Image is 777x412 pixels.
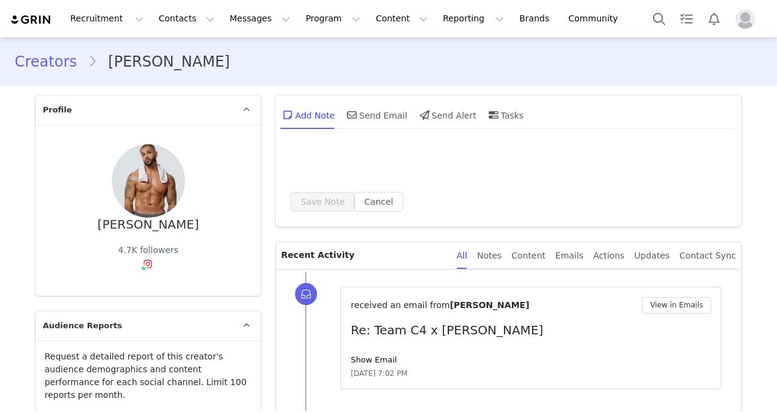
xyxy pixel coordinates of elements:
[45,350,252,402] p: Request a detailed report of this creator's audience demographics and content performance for eac...
[280,100,335,130] div: Add Note
[151,5,222,32] button: Contacts
[728,9,767,29] button: Profile
[351,300,450,310] span: received an email from
[646,5,673,32] button: Search
[98,218,199,232] div: [PERSON_NAME]
[417,100,476,130] div: Send Alert
[354,192,403,212] button: Cancel
[511,242,545,270] div: Content
[673,5,700,32] a: Tasks
[63,5,151,32] button: Recruitment
[43,320,122,332] span: Audience Reports
[298,5,368,32] button: Program
[561,5,631,32] a: Community
[555,242,583,270] div: Emails
[450,300,529,310] span: [PERSON_NAME]
[457,242,467,270] div: All
[701,5,728,32] button: Notifications
[43,104,72,116] span: Profile
[486,100,524,130] div: Tasks
[634,242,669,270] div: Updates
[351,321,711,339] p: Re: Team C4 x [PERSON_NAME]
[291,192,354,212] button: Save Note
[222,5,297,32] button: Messages
[351,368,407,379] span: [DATE] 7:02 PM
[679,242,736,270] div: Contact Sync
[345,100,407,130] div: Send Email
[15,51,88,73] a: Creators
[143,259,153,269] img: instagram.svg
[118,244,178,257] div: 4.7K followers
[593,242,624,270] div: Actions
[512,5,560,32] a: Brands
[351,355,396,364] a: Show Email
[368,5,435,32] button: Content
[436,5,511,32] button: Reporting
[735,9,755,29] img: placeholder-profile.jpg
[477,242,502,270] div: Notes
[281,242,447,269] p: Recent Activity
[112,144,185,218] img: 34c24e99-e233-4eec-b6f6-0d596a096f17--s.jpg
[10,14,53,26] img: grin logo
[642,297,711,314] button: View in Emails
